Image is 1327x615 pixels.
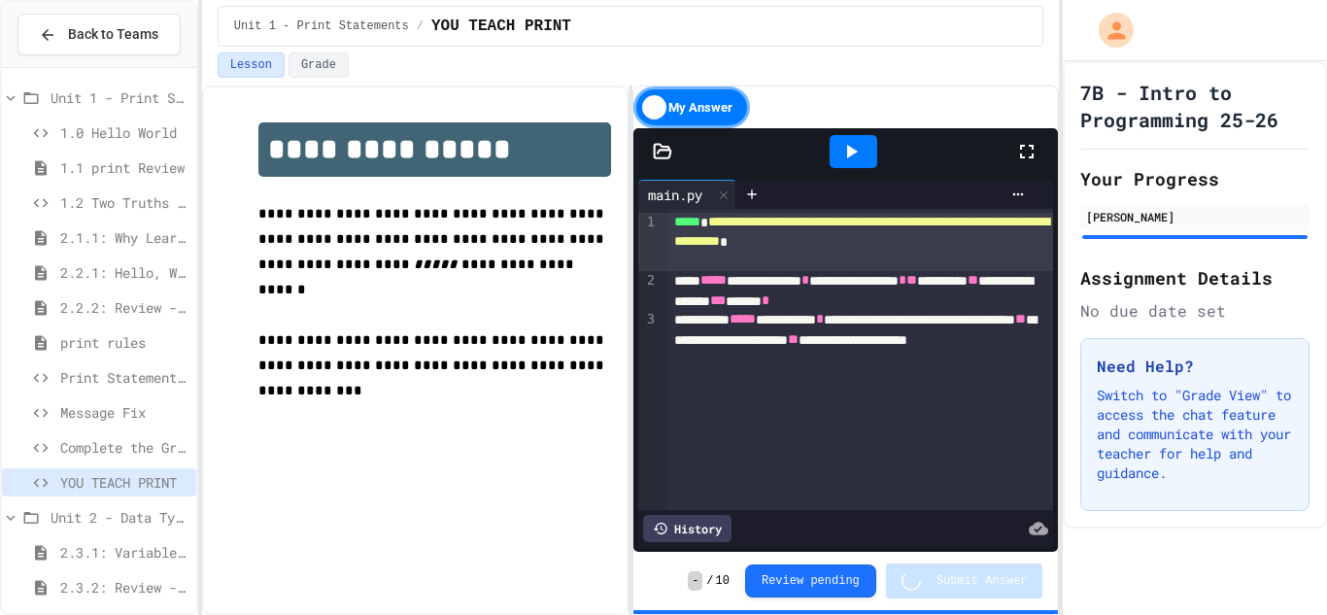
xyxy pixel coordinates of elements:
h2: Your Progress [1080,165,1310,192]
span: / [706,573,713,589]
div: 3 [638,310,658,368]
span: 10 [716,573,730,589]
p: Switch to "Grade View" to access the chat feature and communicate with your teacher for help and ... [1097,386,1293,483]
h3: Need Help? [1097,355,1293,378]
span: 2.2.1: Hello, World! [60,262,188,283]
span: / [417,18,424,34]
button: Lesson [218,52,285,78]
span: Unit 2 - Data Types, Variables, [DEMOGRAPHIC_DATA] [51,507,188,528]
span: Back to Teams [68,24,158,45]
span: Submit Answer [936,573,1028,589]
span: 2.2.2: Review - Hello, World! [60,297,188,318]
div: [PERSON_NAME] [1086,208,1304,225]
div: 2 [638,271,658,310]
span: YOU TEACH PRINT [431,15,571,38]
span: YOU TEACH PRINT [60,472,188,493]
span: 1.2 Two Truths and a Lie [60,192,188,213]
span: 2.3.1: Variables and Data Types [60,542,188,563]
span: 2.3.2: Review - Variables and Data Types [60,577,188,598]
h1: 7B - Intro to Programming 25-26 [1080,79,1310,133]
span: Unit 1 - Print Statements [51,87,188,108]
div: 1 [638,213,658,271]
div: No due date set [1080,299,1310,323]
span: - [688,571,702,591]
div: History [643,515,732,542]
span: 2.1.1: Why Learn to Program? [60,227,188,248]
div: My Account [1078,8,1139,52]
h2: Assignment Details [1080,264,1310,291]
span: 1.1 print Review [60,157,188,178]
div: main.py [638,185,712,205]
span: 1.0 Hello World [60,122,188,143]
span: Message Fix [60,402,188,423]
span: Print Statement Repair [60,367,188,388]
span: print rules [60,332,188,353]
button: Review pending [745,564,876,598]
button: Grade [289,52,349,78]
span: Complete the Greeting [60,437,188,458]
span: Unit 1 - Print Statements [234,18,409,34]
